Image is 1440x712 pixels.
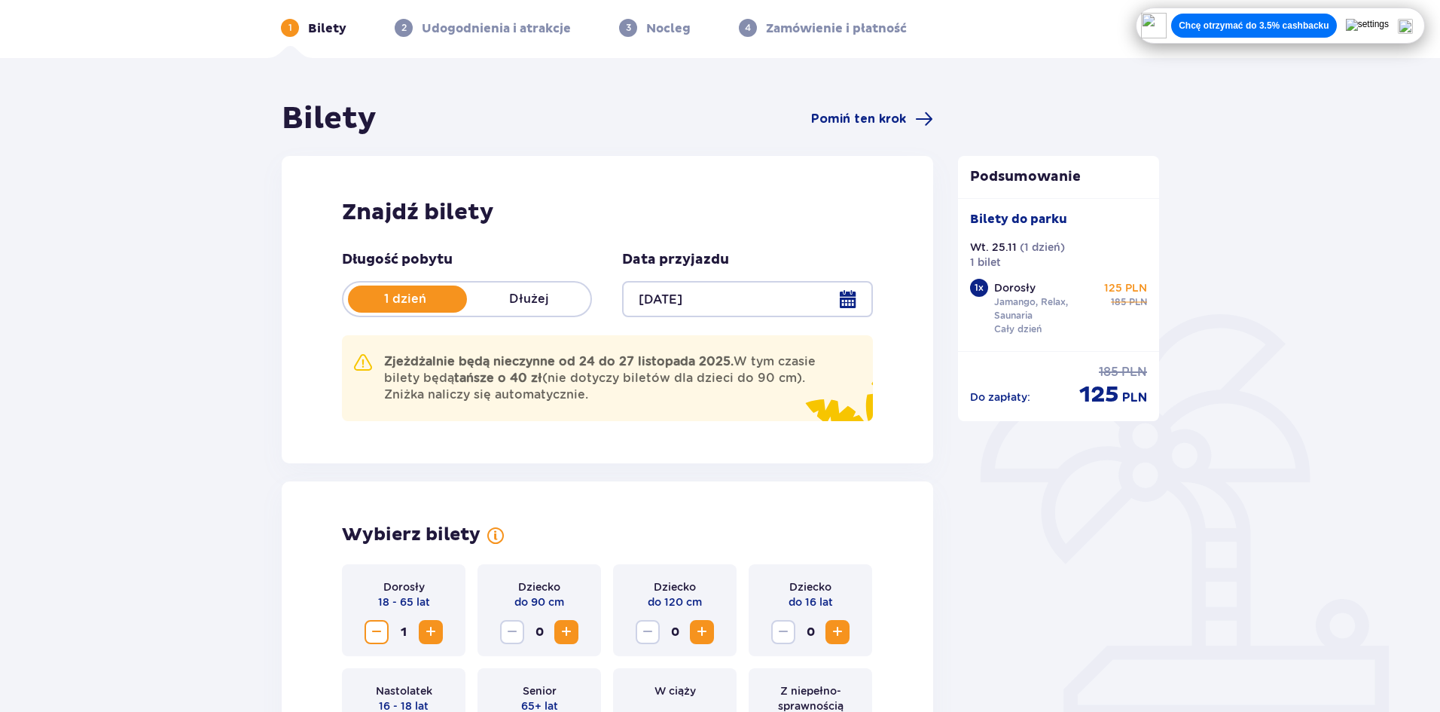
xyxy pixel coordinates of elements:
p: ( 1 dzień ) [1020,240,1065,255]
p: Nastolatek [376,683,432,698]
p: 2 [401,21,407,35]
span: 1 [392,620,416,644]
p: Długość pobytu [342,251,453,269]
div: 2Udogodnienia i atrakcje [395,19,571,37]
button: Zwiększ [825,620,850,644]
button: Zmniejsz [500,620,524,644]
h1: Bilety [282,100,377,138]
p: Bilety do parku [970,211,1067,228]
strong: tańsze o 40 zł [454,371,542,385]
p: Dorosły [994,280,1036,295]
p: Dłużej [467,291,590,307]
span: Pomiń ten krok [811,111,906,127]
h2: Znajdź bilety [342,198,873,227]
p: do 90 cm [514,594,564,610]
div: 1 x [970,279,988,297]
button: Zmniejsz [771,620,795,644]
p: 1 bilet [970,255,1001,270]
p: W tym czasie bilety będą (nie dotyczy biletów dla dzieci do 90 cm). Zniżka naliczy się automatycz... [384,353,825,403]
p: Dorosły [383,579,425,594]
p: Bilety [308,20,346,37]
div: 4Zamówienie i płatność [739,19,907,37]
p: Nocleg [646,20,691,37]
span: PLN [1121,364,1147,380]
span: PLN [1129,295,1147,309]
p: Do zapłaty : [970,390,1030,405]
div: 1Bilety [281,19,346,37]
p: Cały dzień [994,322,1042,336]
button: Zmniejsz [365,620,389,644]
p: Dziecko [789,579,831,594]
p: 4 [745,21,751,35]
button: Zmniejsz [636,620,660,644]
button: Zwiększ [690,620,714,644]
p: 1 [288,21,292,35]
p: do 16 lat [789,594,833,610]
p: 3 [626,21,631,35]
p: Dziecko [654,579,696,594]
span: 0 [663,620,687,644]
div: 3Nocleg [619,19,691,37]
p: Wt. 25.11 [970,240,1017,255]
p: Dziecko [518,579,560,594]
strong: Zjeżdżalnie będą nieczynne od 24 do 27 listopada 2025. [384,354,734,368]
p: 125 PLN [1104,280,1147,295]
p: Udogodnienia i atrakcje [422,20,571,37]
a: Pomiń ten krok [811,110,933,128]
span: 125 [1079,380,1119,409]
span: PLN [1122,390,1147,406]
p: do 120 cm [648,594,702,610]
h2: Wybierz bilety [342,524,481,546]
p: Senior [523,683,557,698]
p: 18 - 65 lat [378,594,430,610]
p: Data przyjazdu [622,251,729,269]
p: Jamango, Relax, Saunaria [994,295,1098,322]
span: 0 [527,620,551,644]
p: Podsumowanie [958,168,1160,186]
p: 1 dzień [343,291,467,307]
span: 185 [1111,295,1126,309]
p: Zamówienie i płatność [766,20,907,37]
button: Zwiększ [554,620,578,644]
span: 185 [1099,364,1118,380]
button: Zwiększ [419,620,443,644]
p: W ciąży [654,683,696,698]
span: 0 [798,620,822,644]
